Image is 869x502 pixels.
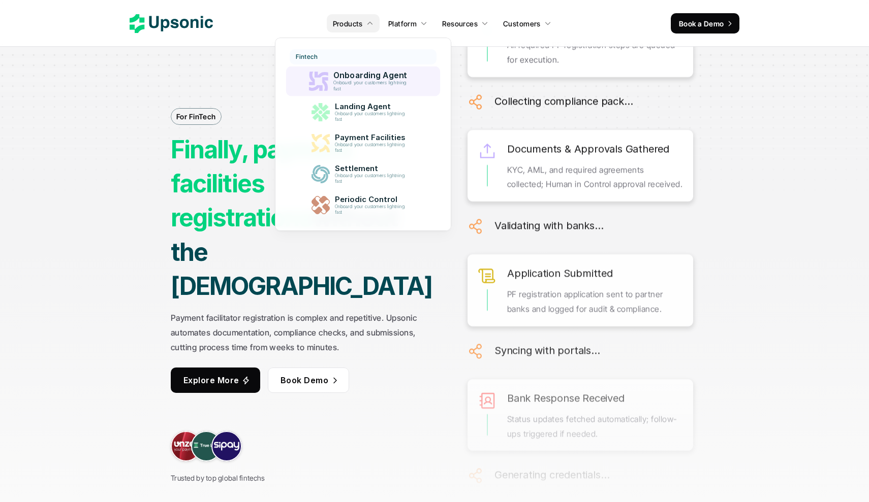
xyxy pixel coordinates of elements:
[388,18,417,29] p: Platform
[334,102,410,111] p: Landing Agent
[333,80,411,92] p: Onboard your customers lightning fast
[494,91,633,108] h6: Collecting compliance pack…
[176,111,216,122] p: For FinTech
[171,313,419,352] strong: Payment facilitator registration is complex and repetitive. Upsonic automates documentation, comp...
[507,410,683,440] p: Status updates fetched automatically; follow-ups triggered if needed.
[268,367,349,393] a: Book Demo
[333,18,363,29] p: Products
[679,18,724,29] p: Book a Demo
[494,340,600,357] h6: Syncing with portals…
[507,263,613,280] h6: Application Submitted
[494,215,604,232] h6: Validating with banks…
[183,373,239,387] p: Explore More
[334,111,409,122] p: Onboard your customers lightning fast
[333,71,412,80] p: Onboarding Agent
[334,164,410,173] p: Settlement
[327,14,380,32] a: Products
[334,133,410,142] p: Payment Facilities
[507,139,669,156] h6: Documents & Approvals Gathered
[507,161,683,190] p: KYC, AML, and required agreements collected; Human in Control approval received.
[171,367,260,393] a: Explore More
[334,142,409,153] p: Onboard your customers lightning fast
[507,36,683,65] p: All required PF registration steps are queued for execution.
[281,373,328,387] p: Book Demo
[296,53,318,60] p: Fintech
[334,204,409,215] p: Onboard your customers lightning fast
[290,98,437,126] a: Landing AgentOnboard your customers lightning fast
[290,129,437,157] a: Payment FacilitiesOnboard your customers lightning fast
[494,464,609,482] h6: Generating credentials…
[503,18,541,29] p: Customers
[507,388,625,405] h6: Bank Response Received
[334,195,410,204] p: Periodic Control
[507,285,683,315] p: PF registration application sent to partner banks and logged for audit & compliance.
[442,18,478,29] p: Resources
[334,173,409,184] p: Onboard your customers lightning fast
[171,203,432,301] strong: without the [DEMOGRAPHIC_DATA]
[171,135,356,232] strong: Finally, payment facilities registrations
[286,66,440,96] a: Onboarding AgentOnboard your customers lightning fast
[171,472,265,484] p: Trusted by top global fintechs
